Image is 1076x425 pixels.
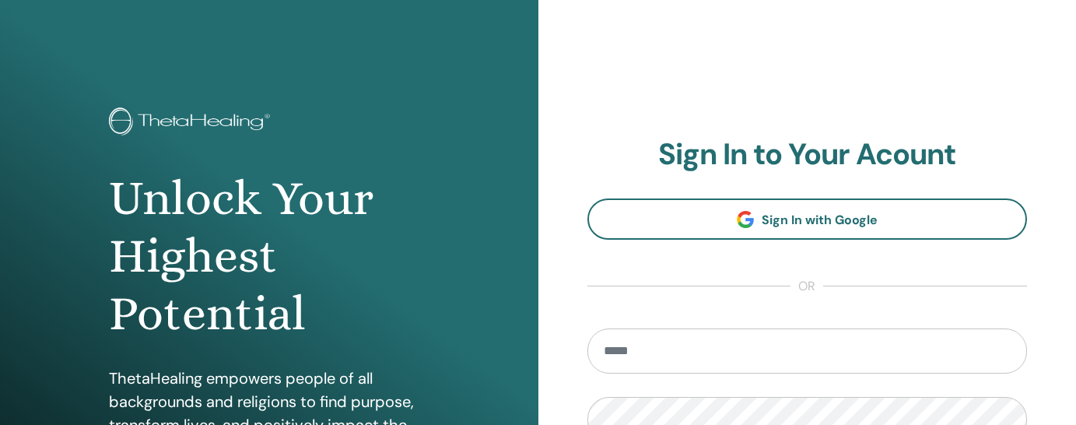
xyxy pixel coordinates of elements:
[587,198,1028,240] a: Sign In with Google
[587,137,1028,173] h2: Sign In to Your Acount
[762,212,878,228] span: Sign In with Google
[109,170,429,343] h1: Unlock Your Highest Potential
[790,277,823,296] span: or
